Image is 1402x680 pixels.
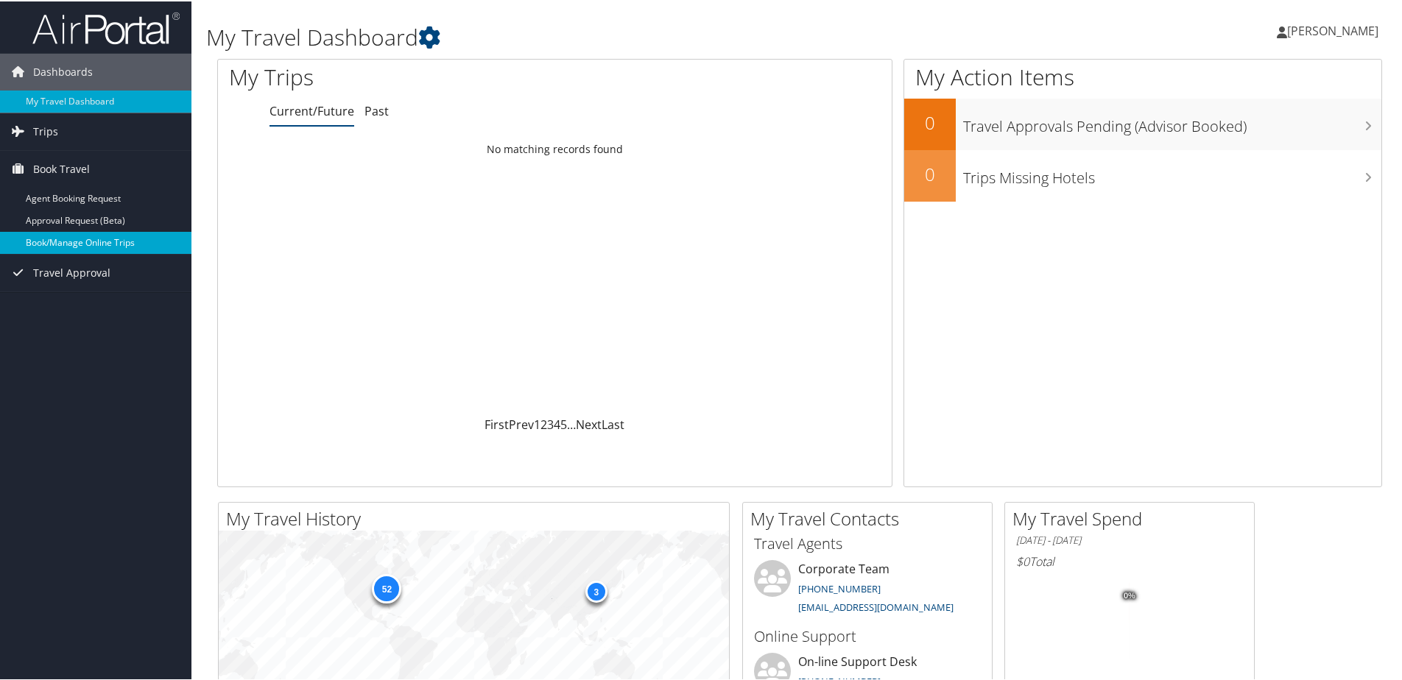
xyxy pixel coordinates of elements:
[1016,552,1029,568] span: $0
[33,52,93,89] span: Dashboards
[1124,590,1135,599] tspan: 0%
[750,505,992,530] h2: My Travel Contacts
[904,160,956,185] h2: 0
[798,581,881,594] a: [PHONE_NUMBER]
[372,572,401,601] div: 52
[218,135,892,161] td: No matching records found
[33,112,58,149] span: Trips
[798,599,954,612] a: [EMAIL_ADDRESS][DOMAIN_NAME]
[904,149,1381,200] a: 0Trips Missing Hotels
[904,109,956,134] h2: 0
[509,415,534,431] a: Prev
[963,159,1381,187] h3: Trips Missing Hotels
[754,532,981,553] h3: Travel Agents
[585,579,607,601] div: 3
[206,21,998,52] h1: My Travel Dashboard
[754,625,981,645] h3: Online Support
[229,60,600,91] h1: My Trips
[747,559,988,619] li: Corporate Team
[534,415,540,431] a: 1
[1012,505,1254,530] h2: My Travel Spend
[32,10,180,44] img: airportal-logo.png
[540,415,547,431] a: 2
[1287,21,1378,38] span: [PERSON_NAME]
[226,505,729,530] h2: My Travel History
[1016,532,1243,546] h6: [DATE] - [DATE]
[547,415,554,431] a: 3
[567,415,576,431] span: …
[560,415,567,431] a: 5
[270,102,354,118] a: Current/Future
[576,415,602,431] a: Next
[33,253,110,290] span: Travel Approval
[33,149,90,186] span: Book Travel
[963,107,1381,135] h3: Travel Approvals Pending (Advisor Booked)
[1277,7,1393,52] a: [PERSON_NAME]
[1016,552,1243,568] h6: Total
[554,415,560,431] a: 4
[904,97,1381,149] a: 0Travel Approvals Pending (Advisor Booked)
[485,415,509,431] a: First
[904,60,1381,91] h1: My Action Items
[602,415,624,431] a: Last
[364,102,389,118] a: Past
